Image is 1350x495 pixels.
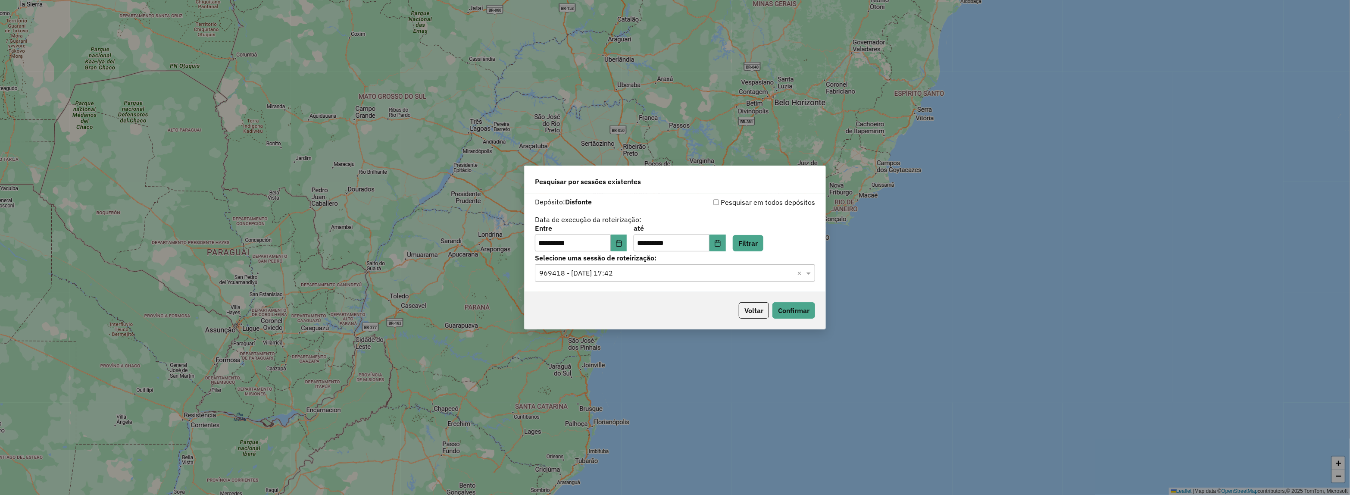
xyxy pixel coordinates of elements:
[709,235,726,252] button: Choose Date
[739,302,769,319] button: Voltar
[565,197,592,206] strong: Disfonte
[611,235,627,252] button: Choose Date
[535,197,592,207] label: Depósito:
[535,176,641,187] span: Pesquisar por sessões existentes
[535,214,641,225] label: Data de execução da roteirização:
[535,253,815,263] label: Selecione uma sessão de roteirização:
[797,268,804,278] span: Clear all
[535,223,627,233] label: Entre
[772,302,815,319] button: Confirmar
[733,235,763,251] button: Filtrar
[634,223,725,233] label: até
[675,197,815,207] div: Pesquisar em todos depósitos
